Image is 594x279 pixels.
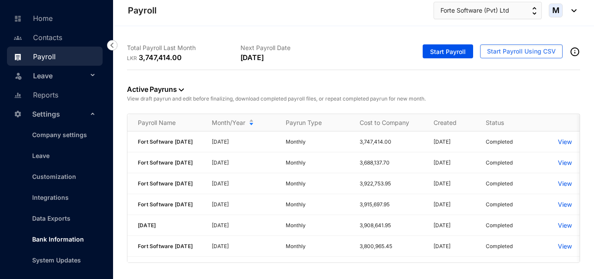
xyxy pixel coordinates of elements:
[127,54,139,63] p: LKR
[286,221,349,230] p: Monthly
[127,114,201,131] th: Payroll Name
[212,179,275,188] p: [DATE]
[440,6,509,15] span: Forte Software (Pvt) Ltd
[567,9,577,12] img: dropdown-black.8e83cc76930a90b1a4fdb6d089b7bf3a.svg
[7,47,103,66] li: Payroll
[486,200,513,209] p: Completed
[480,44,563,58] button: Start Payroll Using CSV
[107,40,117,50] img: nav-icon-left.19a07721e4dec06a274f6d07517f07b7.svg
[570,47,580,57] img: info-outined.c2a0bb1115a2853c7f4cb4062ec879bc.svg
[212,242,275,251] p: [DATE]
[558,221,572,230] a: View
[360,242,423,251] p: 3,800,965.45
[360,179,423,188] p: 3,922,753.95
[138,201,193,208] span: Fort Software [DATE]
[11,91,58,99] a: Reports
[139,52,182,63] p: 3,747,414.00
[25,235,84,243] a: Bank Information
[532,7,537,15] img: up-down-arrow.74152d26bf9780fbf563ca9c90304185.svg
[486,221,513,230] p: Completed
[286,200,349,209] p: Monthly
[558,138,572,146] a: View
[25,215,70,222] a: Data Exports
[14,71,23,80] img: leave-unselected.2934df6273408c3f84d9.svg
[486,242,513,251] p: Completed
[558,179,572,188] a: View
[25,152,50,159] a: Leave
[127,44,240,52] p: Total Payroll Last Month
[434,179,475,188] p: [DATE]
[32,105,88,123] span: Settings
[212,221,275,230] p: [DATE]
[14,34,22,42] img: people-unselected.118708e94b43a90eceab.svg
[423,114,475,131] th: Created
[14,91,22,99] img: report-unselected.e6a6b4230fc7da01f883.svg
[360,138,423,146] p: 3,747,414.00
[138,222,156,229] span: [DATE]
[7,8,103,27] li: Home
[7,85,103,104] li: Reports
[349,114,423,131] th: Cost to Company
[552,7,560,14] span: M
[14,110,22,118] img: settings-unselected.1febfda315e6e19643a1.svg
[212,138,275,146] p: [DATE]
[25,131,87,138] a: Company settings
[128,4,157,17] p: Payroll
[434,138,475,146] p: [DATE]
[138,138,193,145] span: Fort Software [DATE]
[179,88,184,91] img: dropdown-black.8e83cc76930a90b1a4fdb6d089b7bf3a.svg
[430,47,466,56] span: Start Payroll
[11,33,62,42] a: Contacts
[486,179,513,188] p: Completed
[286,179,349,188] p: Monthly
[11,52,56,61] a: Payroll
[25,173,76,180] a: Customization
[240,44,354,52] p: Next Payroll Date
[434,221,475,230] p: [DATE]
[212,158,275,167] p: [DATE]
[286,158,349,167] p: Monthly
[138,180,193,187] span: Fort Software [DATE]
[25,194,69,201] a: Integrations
[11,14,53,23] a: Home
[360,221,423,230] p: 3,908,641.95
[486,158,513,167] p: Completed
[138,243,193,249] span: Fort Software [DATE]
[33,67,88,84] span: Leave
[212,200,275,209] p: [DATE]
[212,118,245,127] span: Month/Year
[434,2,542,19] button: Forte Software (Pvt) Ltd
[25,256,81,264] a: System Updates
[360,200,423,209] p: 3,915,697.95
[487,47,556,56] span: Start Payroll Using CSV
[14,53,22,61] img: payroll.289672236c54bbec4828.svg
[423,44,473,58] button: Start Payroll
[558,158,572,167] a: View
[434,158,475,167] p: [DATE]
[475,114,547,131] th: Status
[434,200,475,209] p: [DATE]
[14,15,22,23] img: home-unselected.a29eae3204392db15eaf.svg
[138,159,193,166] span: Fort Software [DATE]
[127,94,580,103] p: View draft payrun and edit before finalizing, download completed payroll files, or repeat complet...
[286,138,349,146] p: Monthly
[434,242,475,251] p: [DATE]
[240,52,264,63] p: [DATE]
[558,200,572,209] a: View
[7,27,103,47] li: Contacts
[486,138,513,146] p: Completed
[286,242,349,251] p: Monthly
[127,85,184,94] a: Active Payruns
[558,242,572,251] a: View
[275,114,349,131] th: Payrun Type
[360,158,423,167] p: 3,688,137.70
